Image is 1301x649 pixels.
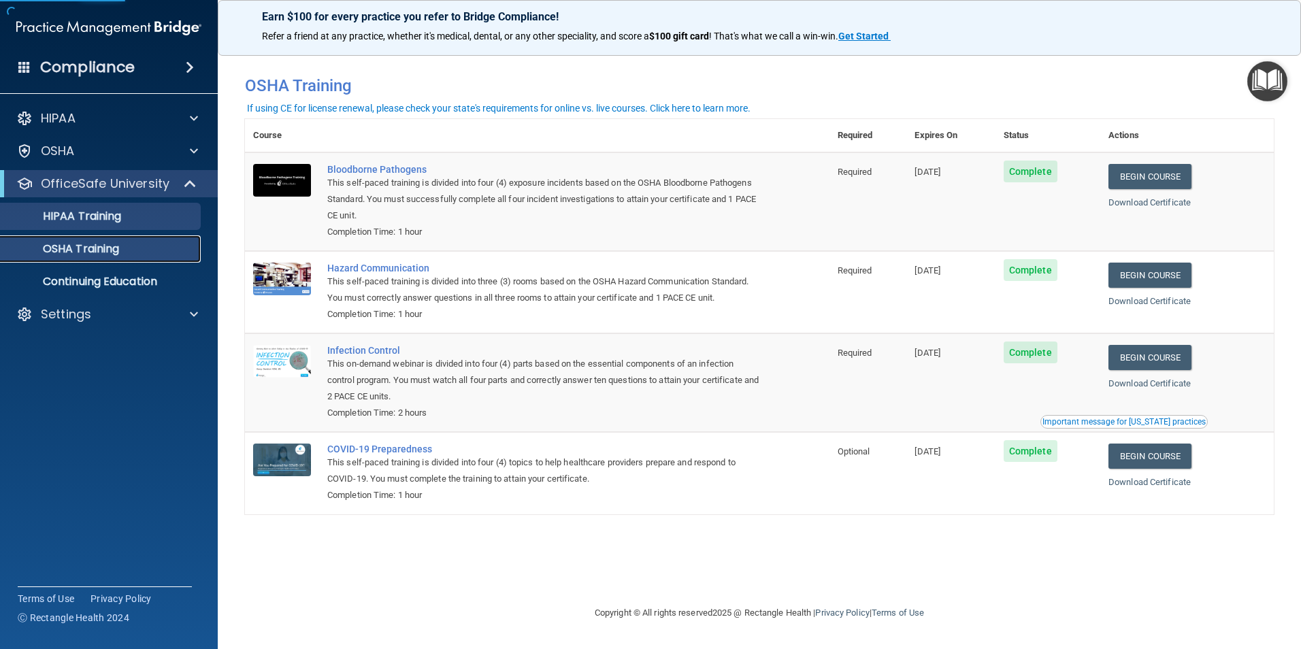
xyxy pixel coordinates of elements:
[872,608,924,618] a: Terms of Use
[41,306,91,322] p: Settings
[1108,444,1191,469] a: Begin Course
[1042,418,1206,426] div: Important message for [US_STATE] practices
[838,31,891,41] a: Get Started
[1004,161,1057,182] span: Complete
[327,224,761,240] div: Completion Time: 1 hour
[1108,345,1191,370] a: Begin Course
[9,242,119,256] p: OSHA Training
[16,14,201,41] img: PMB logo
[245,119,319,152] th: Course
[90,592,152,605] a: Privacy Policy
[1004,342,1057,363] span: Complete
[41,143,75,159] p: OSHA
[709,31,838,41] span: ! That's what we call a win-win.
[245,76,1274,95] h4: OSHA Training
[262,10,1257,23] p: Earn $100 for every practice you refer to Bridge Compliance!
[829,119,907,152] th: Required
[1108,296,1191,306] a: Download Certificate
[1247,61,1287,101] button: Open Resource Center
[245,101,753,115] button: If using CE for license renewal, please check your state's requirements for online vs. live cours...
[511,591,1008,635] div: Copyright © All rights reserved 2025 @ Rectangle Health | |
[327,356,761,405] div: This on-demand webinar is divided into four (4) parts based on the essential components of an inf...
[838,348,872,358] span: Required
[262,31,649,41] span: Refer a friend at any practice, whether it's medical, dental, or any other speciality, and score a
[16,143,198,159] a: OSHA
[327,164,761,175] a: Bloodborne Pathogens
[327,263,761,273] a: Hazard Communication
[838,446,870,456] span: Optional
[1040,415,1208,429] button: Read this if you are a dental practitioner in the state of CA
[1004,259,1057,281] span: Complete
[915,348,940,358] span: [DATE]
[1108,164,1191,189] a: Begin Course
[1108,197,1191,207] a: Download Certificate
[327,405,761,421] div: Completion Time: 2 hours
[327,487,761,503] div: Completion Time: 1 hour
[838,167,872,177] span: Required
[327,175,761,224] div: This self-paced training is divided into four (4) exposure incidents based on the OSHA Bloodborne...
[18,611,129,625] span: Ⓒ Rectangle Health 2024
[247,103,751,113] div: If using CE for license renewal, please check your state's requirements for online vs. live cours...
[16,306,198,322] a: Settings
[16,110,198,127] a: HIPAA
[41,110,76,127] p: HIPAA
[40,58,135,77] h4: Compliance
[16,176,197,192] a: OfficeSafe University
[18,592,74,605] a: Terms of Use
[906,119,995,152] th: Expires On
[1100,119,1274,152] th: Actions
[327,444,761,454] a: COVID-19 Preparedness
[327,345,761,356] a: Infection Control
[815,608,869,618] a: Privacy Policy
[327,454,761,487] div: This self-paced training is divided into four (4) topics to help healthcare providers prepare and...
[1108,263,1191,288] a: Begin Course
[838,31,889,41] strong: Get Started
[327,273,761,306] div: This self-paced training is divided into three (3) rooms based on the OSHA Hazard Communication S...
[41,176,169,192] p: OfficeSafe University
[915,446,940,456] span: [DATE]
[915,167,940,177] span: [DATE]
[9,275,195,288] p: Continuing Education
[9,210,121,223] p: HIPAA Training
[915,265,940,276] span: [DATE]
[1108,378,1191,388] a: Download Certificate
[838,265,872,276] span: Required
[1004,440,1057,462] span: Complete
[1108,477,1191,487] a: Download Certificate
[649,31,709,41] strong: $100 gift card
[995,119,1100,152] th: Status
[327,306,761,322] div: Completion Time: 1 hour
